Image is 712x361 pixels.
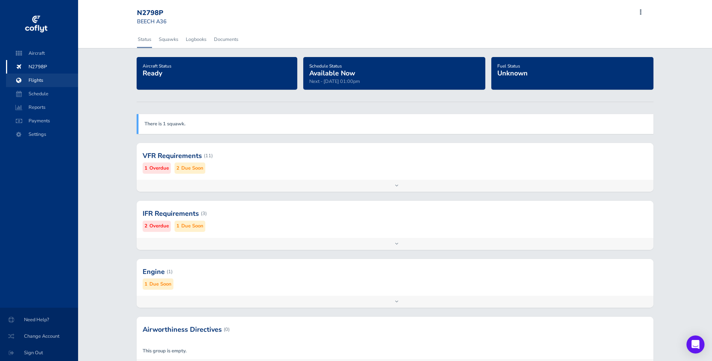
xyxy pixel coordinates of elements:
small: Due Soon [181,222,203,230]
span: Ready [143,69,162,78]
span: Sign Out [9,346,69,359]
span: Available Now [309,69,355,78]
span: N2798P [14,60,71,74]
div: N2798P [137,9,191,17]
span: Settings [14,128,71,141]
small: Due Soon [149,280,172,288]
span: Schedule Status [309,63,342,69]
a: Status [137,31,152,48]
strong: This group is empty. [143,347,187,354]
a: Schedule StatusAvailable Now [309,61,355,78]
span: Aircraft [14,47,71,60]
span: Change Account [9,329,69,343]
img: coflyt logo [24,13,48,36]
span: Fuel Status [497,63,520,69]
span: Need Help? [9,313,69,326]
small: BEECH A36 [137,18,167,25]
span: Schedule [14,87,71,101]
div: Open Intercom Messenger [686,335,704,353]
small: Due Soon [181,164,203,172]
a: Documents [213,31,239,48]
small: Overdue [149,164,169,172]
a: Squawks [158,31,179,48]
a: There is 1 squawk. [145,120,185,127]
a: Logbooks [185,31,207,48]
small: Overdue [149,222,169,230]
span: Unknown [497,69,528,78]
span: Payments [14,114,71,128]
span: Flights [14,74,71,87]
span: Next - [DATE] 01:00pm [309,78,360,85]
span: Aircraft Status [143,63,172,69]
span: Reports [14,101,71,114]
